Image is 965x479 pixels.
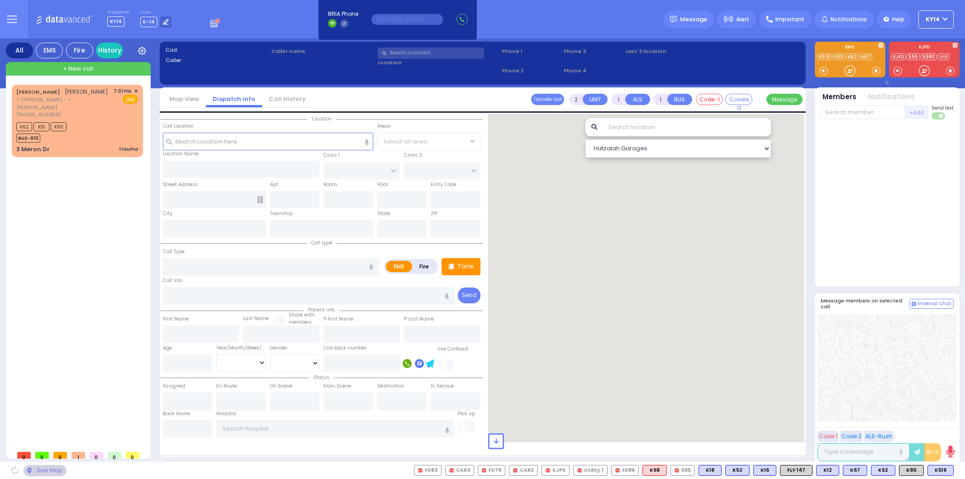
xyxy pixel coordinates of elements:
[458,410,475,417] label: Pick up
[412,261,437,272] label: Fire
[377,123,391,130] label: Areas
[912,302,916,307] img: comment-alt.png
[163,210,172,217] label: City
[163,133,373,150] input: Search location here
[577,468,582,473] img: red-radio-icon.svg
[323,345,366,352] label: Call back number
[16,122,32,131] span: K62
[822,92,856,102] button: Members
[323,181,337,188] label: Room
[163,123,194,130] label: Call Location
[513,468,518,473] img: red-radio-icon.svg
[384,137,427,146] span: Select an area
[832,53,845,60] a: K90
[736,15,749,24] span: Alert
[918,301,951,307] span: Internal Chat
[615,468,620,473] img: red-radio-icon.svg
[926,15,940,24] span: KY14
[36,43,63,58] div: EMS
[307,239,337,246] span: Call type
[909,299,954,309] button: Internal Chat
[603,118,770,136] input: Search location
[163,383,185,390] label: Assigned
[163,150,199,158] label: Location Name
[868,92,915,102] button: Notifications
[938,53,950,60] a: Util
[889,45,960,51] label: KJFD
[821,298,909,310] h5: Message members on selected call
[864,431,894,442] button: ALS-Rush
[502,67,561,75] span: Phone 2
[123,95,138,104] span: EMS
[71,452,85,459] span: 1
[642,465,667,476] div: K68
[818,431,839,442] button: Code 1
[163,410,190,417] label: Back Home
[328,10,358,18] span: BRIA Phone
[378,59,499,67] label: Location
[243,315,269,322] label: Last Name
[16,88,60,96] a: [PERSON_NAME]
[90,452,103,459] span: 0
[457,262,474,271] p: Tone
[140,17,157,27] span: K-14
[16,134,40,143] span: BUS-910
[445,465,474,476] div: CAR3
[270,181,278,188] label: Apt
[216,383,237,390] label: En Route
[66,43,93,58] div: Fire
[35,452,49,459] span: 0
[542,465,570,476] div: KJPS
[927,465,954,476] div: BLS
[840,431,863,442] button: Code 2
[289,311,314,318] small: Share with
[24,465,66,476] div: See map
[96,43,123,58] a: History
[270,383,292,390] label: On Scene
[564,67,623,75] span: Phone 4
[509,465,538,476] div: CAR2
[699,465,722,476] div: K18
[626,48,713,55] label: Last 3 location
[270,345,287,352] label: Gender
[162,95,206,103] a: Map View
[323,152,340,159] label: Cross 1
[670,465,695,476] div: 595
[53,452,67,459] span: 0
[16,145,50,154] div: 3 Meron Dr
[140,10,172,15] label: Lines
[108,452,121,459] span: 0
[907,53,920,60] a: 595
[307,115,336,122] span: Location
[892,15,904,24] span: Help
[431,383,454,390] label: In Service
[573,465,608,476] div: Utility 1
[163,248,185,255] label: Call Type
[680,15,707,24] span: Message
[107,10,130,15] label: Dispatcher
[918,10,954,29] button: KY14
[766,94,803,105] button: Message
[386,261,412,272] label: EMS
[725,94,752,105] button: Covered
[163,277,182,284] label: Call Info
[216,345,266,352] div: Year/Month/Week/Day
[843,465,867,476] div: K67
[323,316,353,323] label: P First Name
[431,181,456,188] label: Entry Code
[216,420,454,437] input: Search hospital
[753,465,776,476] div: BLS
[271,48,375,55] label: Caller name
[107,16,124,27] span: KY14
[846,53,859,60] a: K62
[667,94,692,105] button: BUS
[860,53,872,60] a: K67
[163,181,198,188] label: Street Address
[63,64,93,73] span: + New call
[831,15,867,24] span: Notifications
[564,48,623,55] span: Phone 3
[815,45,885,51] label: EMS
[414,465,442,476] div: FD83
[502,48,561,55] span: Phone 1
[163,345,172,352] label: Age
